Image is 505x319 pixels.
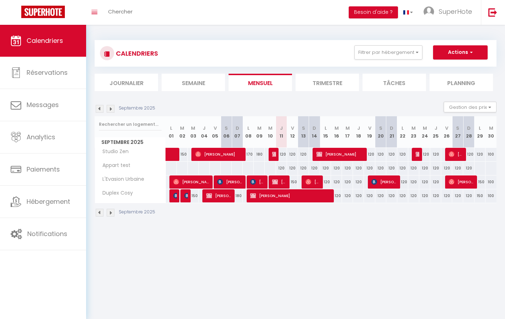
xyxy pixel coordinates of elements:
li: Journalier [95,74,158,91]
div: 120 [463,189,474,202]
div: 120 [276,162,287,175]
button: Besoin d'aide ? [349,6,398,18]
th: 09 [254,116,265,148]
span: [PERSON_NAME] [250,189,331,202]
th: 13 [298,116,309,148]
div: 120 [463,162,474,175]
div: 120 [298,148,309,161]
abbr: J [434,125,437,131]
span: Appart test [96,162,132,169]
abbr: D [390,125,393,131]
div: 120 [287,162,298,175]
span: Messages [27,100,59,109]
div: 150 [287,175,298,189]
th: 05 [210,116,221,148]
th: 28 [463,116,474,148]
span: [PERSON_NAME] [272,147,276,161]
th: 20 [375,116,386,148]
input: Rechercher un logement... [99,118,162,131]
div: 120 [386,189,397,202]
div: 120 [419,162,430,175]
span: [PERSON_NAME] [371,175,397,189]
span: Analytics [27,133,55,141]
abbr: M [411,125,416,131]
div: 120 [408,175,419,189]
div: 120 [419,175,430,189]
span: Chercher [108,8,133,15]
div: 150 [475,175,486,189]
div: 120 [397,175,408,189]
div: 180 [232,189,243,202]
div: 120 [419,189,430,202]
abbr: V [445,125,448,131]
div: 120 [441,162,452,175]
span: Notifications [27,229,67,238]
div: 120 [320,175,331,189]
div: 120 [452,189,463,202]
abbr: L [479,125,481,131]
abbr: M [191,125,195,131]
span: [PERSON_NAME] [250,175,265,189]
abbr: M [489,125,493,131]
div: 120 [331,175,342,189]
div: 120 [353,189,364,202]
th: 11 [276,116,287,148]
span: [PERSON_NAME] [272,175,287,189]
abbr: L [325,125,327,131]
th: 24 [419,116,430,148]
div: 120 [452,162,463,175]
div: 120 [331,189,342,202]
li: Planning [430,74,493,91]
span: Duplex Cosy [96,189,135,197]
abbr: M [423,125,427,131]
div: 120 [430,162,441,175]
div: 170 [243,148,254,161]
div: 120 [408,162,419,175]
div: 120 [463,148,474,161]
th: 23 [408,116,419,148]
span: Paiements [27,165,60,174]
button: Ouvrir le widget de chat LiveChat [6,3,27,24]
div: 120 [298,162,309,175]
div: 150 [188,189,199,202]
div: 120 [430,189,441,202]
div: 120 [441,189,452,202]
th: 21 [386,116,397,148]
span: Patureau Léa [173,189,177,202]
th: 12 [287,116,298,148]
span: Hébergement [27,197,70,206]
th: 30 [486,116,496,148]
span: [PERSON_NAME] [PERSON_NAME] [416,147,419,161]
p: Septembre 2025 [119,105,155,112]
span: [PERSON_NAME] [195,147,243,161]
div: 120 [342,175,353,189]
div: 120 [375,189,386,202]
div: 120 [342,189,353,202]
div: 120 [375,162,386,175]
span: [PERSON_NAME] [449,147,463,161]
div: 120 [430,175,441,189]
div: 120 [353,162,364,175]
button: Gestion des prix [444,102,496,112]
th: 08 [243,116,254,148]
p: Septembre 2025 [119,209,155,216]
button: Actions [433,45,488,60]
abbr: J [280,125,283,131]
th: 06 [221,116,232,148]
div: 120 [386,162,397,175]
span: [PERSON_NAME] [305,175,320,189]
div: 120 [276,148,287,161]
abbr: S [225,125,228,131]
span: [PERSON_NAME] [217,175,243,189]
abbr: M [335,125,339,131]
th: 10 [265,116,276,148]
li: Trimestre [296,74,359,91]
th: 29 [475,116,486,148]
th: 25 [430,116,441,148]
th: 04 [199,116,210,148]
div: 120 [309,162,320,175]
div: 100 [486,148,496,161]
abbr: J [203,125,206,131]
span: Septembre 2025 [95,137,165,147]
span: SuperHote [439,7,472,16]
